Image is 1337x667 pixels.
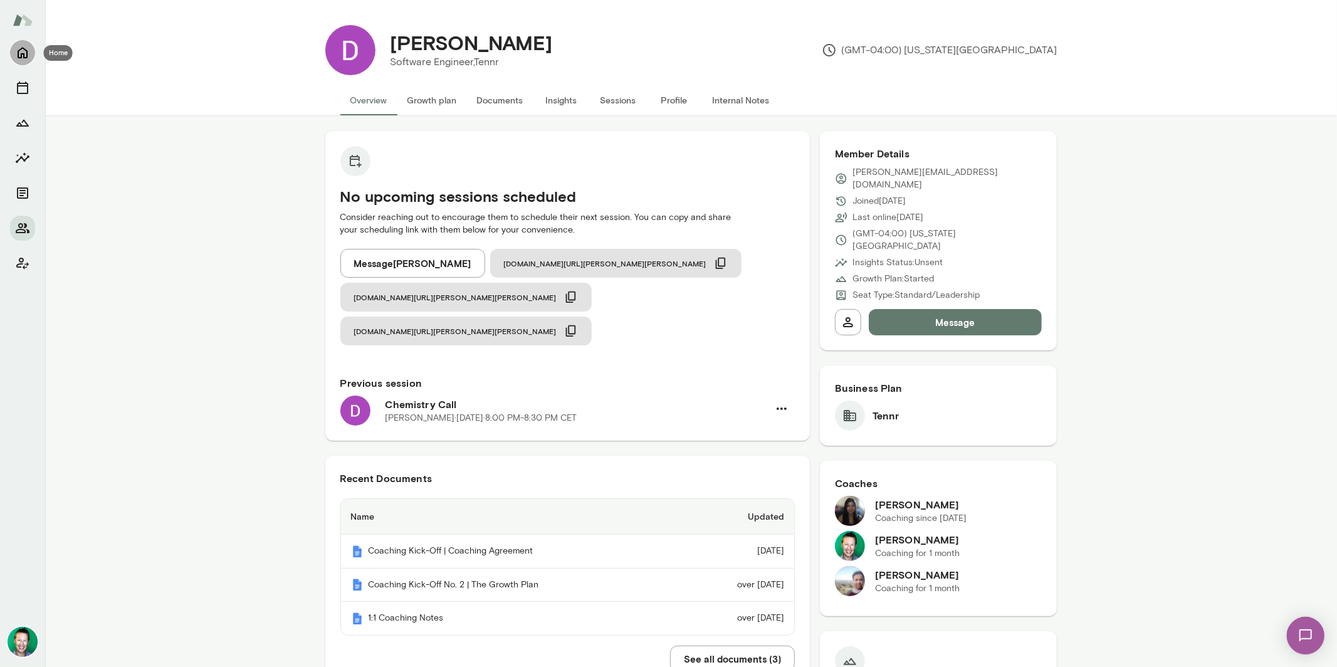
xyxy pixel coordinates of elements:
[490,249,742,278] button: [DOMAIN_NAME][URL][PERSON_NAME][PERSON_NAME]
[10,145,35,171] button: Insights
[646,85,703,115] button: Profile
[703,85,780,115] button: Internal Notes
[869,309,1042,335] button: Message
[684,499,794,535] th: Updated
[875,547,960,560] p: Coaching for 1 month
[852,166,1042,191] p: [PERSON_NAME][EMAIL_ADDRESS][DOMAIN_NAME]
[340,249,485,278] button: Message[PERSON_NAME]
[44,45,73,61] div: Home
[340,471,795,486] h6: Recent Documents
[351,545,364,558] img: Mento
[835,566,865,596] img: Vipin Hegde
[325,25,375,75] img: Daniel Guillen
[852,289,980,302] p: Seat Type: Standard/Leadership
[684,535,794,569] td: [DATE]
[10,251,35,276] button: Client app
[852,273,934,285] p: Growth Plan: Started
[385,397,768,412] h6: Chemistry Call
[684,602,794,635] td: over [DATE]
[13,8,33,32] img: Mento
[340,186,795,206] h5: No upcoming sessions scheduled
[590,85,646,115] button: Sessions
[340,283,592,312] button: [DOMAIN_NAME][URL][PERSON_NAME][PERSON_NAME]
[10,75,35,100] button: Sessions
[835,146,1042,161] h6: Member Details
[852,256,943,269] p: Insights Status: Unsent
[341,499,684,535] th: Name
[391,31,553,55] h4: [PERSON_NAME]
[340,376,795,391] h6: Previous session
[10,110,35,135] button: Growth Plan
[341,602,684,635] th: 1:1 Coaching Notes
[875,532,960,547] h6: [PERSON_NAME]
[852,228,1042,253] p: (GMT-04:00) [US_STATE][GEOGRAPHIC_DATA]
[852,211,923,224] p: Last online [DATE]
[875,512,967,525] p: Coaching since [DATE]
[835,531,865,561] img: Brian Lawrence
[340,317,592,345] button: [DOMAIN_NAME][URL][PERSON_NAME][PERSON_NAME]
[341,569,684,602] th: Coaching Kick-Off No. 2 | The Growth Plan
[822,43,1057,58] p: (GMT-04:00) [US_STATE][GEOGRAPHIC_DATA]
[504,258,706,268] span: [DOMAIN_NAME][URL][PERSON_NAME][PERSON_NAME]
[852,195,906,207] p: Joined [DATE]
[835,496,865,526] img: Chiao Dyi
[354,326,557,336] span: [DOMAIN_NAME][URL][PERSON_NAME][PERSON_NAME]
[533,85,590,115] button: Insights
[354,292,557,302] span: [DOMAIN_NAME][URL][PERSON_NAME][PERSON_NAME]
[875,497,967,512] h6: [PERSON_NAME]
[875,582,960,595] p: Coaching for 1 month
[684,569,794,602] td: over [DATE]
[835,476,1042,491] h6: Coaches
[10,40,35,65] button: Home
[835,381,1042,396] h6: Business Plan
[340,85,397,115] button: Overview
[467,85,533,115] button: Documents
[351,612,364,625] img: Mento
[340,211,795,236] p: Consider reaching out to encourage them to schedule their next session. You can copy and share yo...
[873,408,899,423] h6: Tennr
[10,216,35,241] button: Members
[391,55,553,70] p: Software Engineer, Tennr
[385,412,577,424] p: [PERSON_NAME] · [DATE] · 8:00 PM-8:30 PM CET
[351,579,364,591] img: Mento
[397,85,467,115] button: Growth plan
[341,535,684,569] th: Coaching Kick-Off | Coaching Agreement
[875,567,960,582] h6: [PERSON_NAME]
[8,627,38,657] img: Brian Lawrence
[10,181,35,206] button: Documents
